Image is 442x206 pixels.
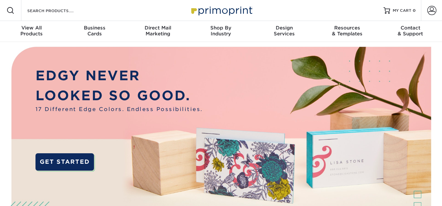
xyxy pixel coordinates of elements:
a: Contact& Support [379,21,442,42]
img: Primoprint [188,3,254,17]
input: SEARCH PRODUCTS..... [27,7,91,14]
span: Design [253,25,316,31]
p: EDGY NEVER [35,66,203,86]
div: Industry [189,25,252,37]
p: LOOKED SO GOOD. [35,86,203,106]
a: BusinessCards [63,21,126,42]
a: Resources& Templates [316,21,379,42]
div: & Support [379,25,442,37]
div: Services [253,25,316,37]
span: 0 [413,8,416,13]
span: Direct Mail [126,25,189,31]
div: & Templates [316,25,379,37]
a: Shop ByIndustry [189,21,252,42]
span: Contact [379,25,442,31]
span: MY CART [393,8,411,13]
div: Marketing [126,25,189,37]
span: 17 Different Edge Colors. Endless Possibilities. [35,105,203,113]
span: Shop By [189,25,252,31]
div: Cards [63,25,126,37]
span: Business [63,25,126,31]
a: Direct MailMarketing [126,21,189,42]
a: GET STARTED [35,153,94,171]
a: DesignServices [253,21,316,42]
span: Resources [316,25,379,31]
